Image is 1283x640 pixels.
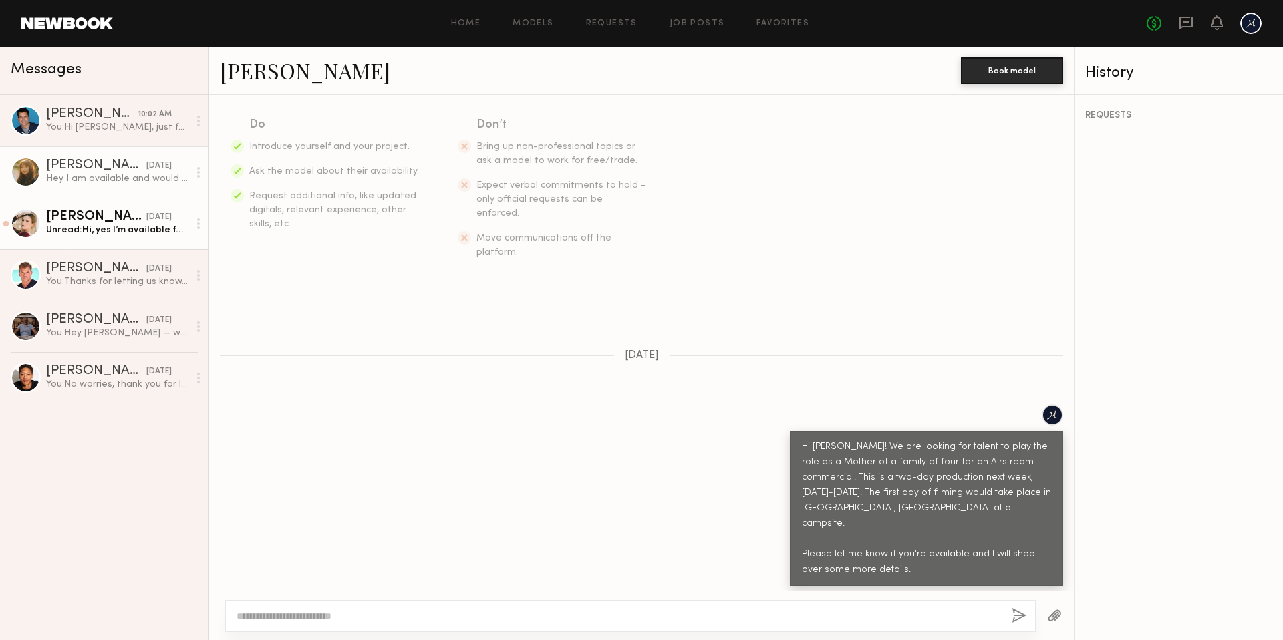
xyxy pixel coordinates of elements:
div: [PERSON_NAME] [46,365,146,378]
div: Do [249,116,420,134]
span: Introduce yourself and your project. [249,142,410,151]
div: [PERSON_NAME] [46,108,138,121]
div: [PERSON_NAME] [46,159,146,172]
span: Messages [11,62,82,77]
span: Expect verbal commitments to hold - only official requests can be enforced. [476,181,646,218]
a: Models [513,19,553,28]
button: Book model [961,57,1063,84]
div: You: Thanks for letting us know, [PERSON_NAME]. We are running you by our client for final approv... [46,275,188,288]
div: Hi [PERSON_NAME]! We are looking for talent to play the role as a Mother of a family of four for ... [802,440,1051,578]
div: History [1085,65,1272,81]
div: [DATE] [146,211,172,224]
span: Move communications off the platform. [476,234,611,257]
div: [PERSON_NAME] [46,262,146,275]
div: Don’t [476,116,648,134]
a: Home [451,19,481,28]
div: You: No worries, thank you for letting me know. [46,378,188,391]
div: [DATE] [146,263,172,275]
a: Job Posts [670,19,725,28]
div: 10:02 AM [138,108,172,121]
a: Book model [961,64,1063,75]
div: [DATE] [146,365,172,378]
a: Favorites [756,19,809,28]
span: [DATE] [625,350,659,361]
div: REQUESTS [1085,111,1272,120]
span: Ask the model about their availability. [249,167,419,176]
div: You: Hey [PERSON_NAME] — we are looking for talent for an upcoming brand film for a company locat... [46,327,188,339]
div: [PERSON_NAME] [46,313,146,327]
span: Bring up non-professional topics or ask a model to work for free/trade. [476,142,637,165]
div: You: Hi [PERSON_NAME], just following up here. Please let me know if you're available! [46,121,188,134]
div: [DATE] [146,160,172,172]
div: [DATE] [146,314,172,327]
div: Hey I am available and would love to get more details! [46,172,188,185]
div: [PERSON_NAME] [46,210,146,224]
span: Request additional info, like updated digitals, relevant experience, other skills, etc. [249,192,416,228]
div: Unread: Hi, yes I’m available for those dates [46,224,188,236]
a: [PERSON_NAME] [220,56,390,85]
a: Requests [586,19,637,28]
